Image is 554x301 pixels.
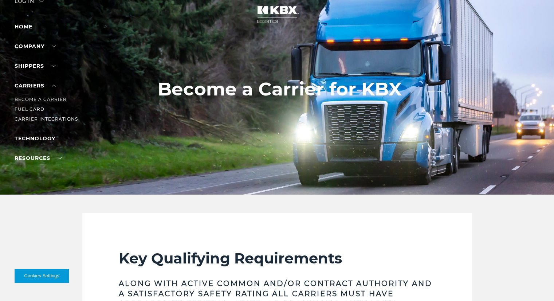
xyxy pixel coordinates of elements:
[15,97,67,102] a: Become a Carrier
[119,249,436,267] h2: Key Qualifying Requirements
[15,23,32,30] a: Home
[15,43,56,50] a: Company
[15,106,44,112] a: Fuel Card
[158,79,402,100] h1: Become a Carrier for KBX
[15,135,55,142] a: Technology
[15,269,69,283] button: Cookies Settings
[15,63,56,69] a: SHIPPERS
[15,82,56,89] a: Carriers
[15,116,78,122] a: Carrier Integrations
[15,155,62,161] a: RESOURCES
